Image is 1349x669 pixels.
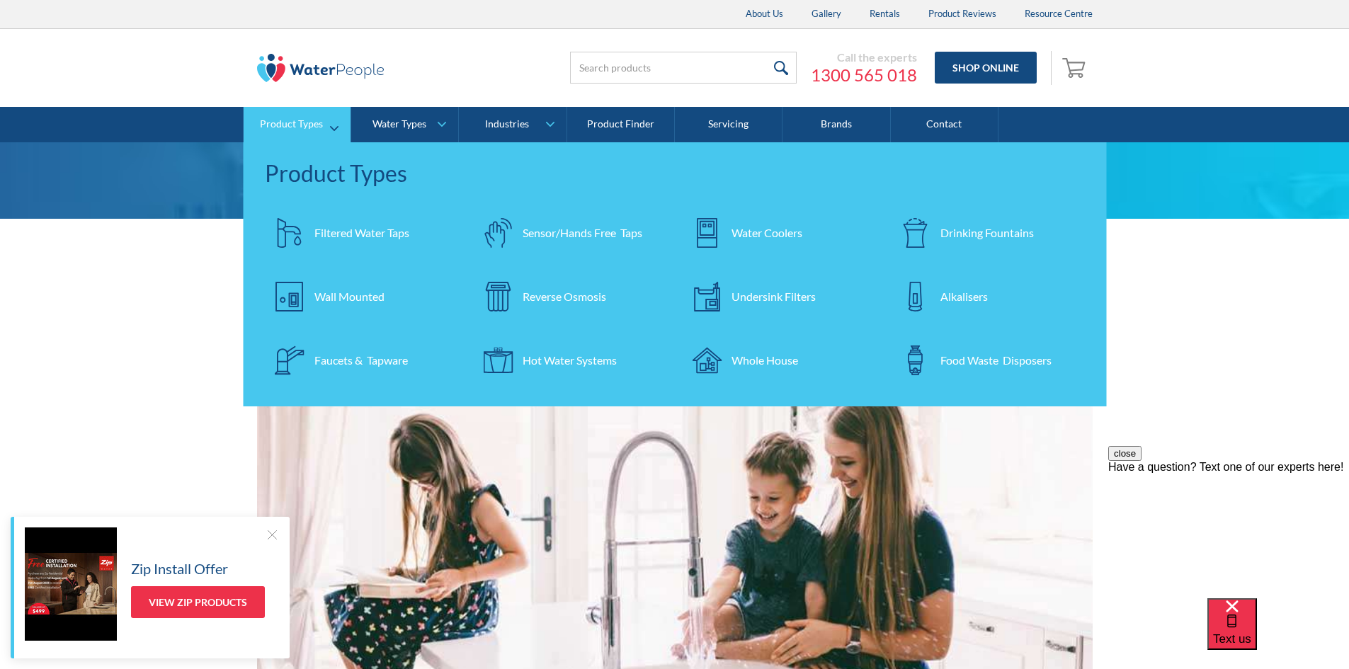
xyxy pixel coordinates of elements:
a: Reverse Osmosis [473,272,668,321]
div: Product Types [265,156,1086,190]
a: Water Types [351,107,458,142]
div: Alkalisers [940,288,988,305]
a: 1300 565 018 [811,64,917,86]
a: Shop Online [935,52,1037,84]
iframe: podium webchat widget bubble [1207,598,1349,669]
a: Product Finder [567,107,675,142]
h5: Zip Install Offer [131,558,228,579]
div: Sensor/Hands Free Taps [523,224,642,241]
div: Reverse Osmosis [523,288,606,305]
a: Brands [782,107,890,142]
a: Industries [459,107,566,142]
a: Faucets & Tapware [265,336,460,385]
a: Product Types [244,107,351,142]
div: Water Types [372,118,426,130]
a: Hot Water Systems [473,336,668,385]
img: The Water People [257,54,385,82]
a: Water Coolers [682,208,877,258]
a: Sensor/Hands Free Taps [473,208,668,258]
a: Drinking Fountains [891,208,1086,258]
a: Servicing [675,107,782,142]
div: Undersink Filters [732,288,816,305]
a: Whole House [682,336,877,385]
a: Contact [891,107,998,142]
img: Zip Install Offer [25,527,117,641]
img: shopping cart [1062,56,1089,79]
a: Wall Mounted [265,272,460,321]
input: Search products [570,52,797,84]
nav: Product Types [244,142,1107,406]
div: Water Coolers [732,224,802,241]
div: Call the experts [811,50,917,64]
div: Wall Mounted [314,288,385,305]
div: Hot Water Systems [523,352,617,369]
a: Open empty cart [1059,51,1093,85]
div: Industries [485,118,529,130]
a: View Zip Products [131,586,265,618]
a: Alkalisers [891,272,1086,321]
div: Food Waste Disposers [940,352,1052,369]
iframe: podium webchat widget prompt [1108,446,1349,616]
a: Filtered Water Taps [265,208,460,258]
div: Filtered Water Taps [314,224,409,241]
div: Faucets & Tapware [314,352,408,369]
div: Whole House [732,352,798,369]
div: Product Types [260,118,323,130]
a: Undersink Filters [682,272,877,321]
a: Food Waste Disposers [891,336,1086,385]
div: Drinking Fountains [940,224,1034,241]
